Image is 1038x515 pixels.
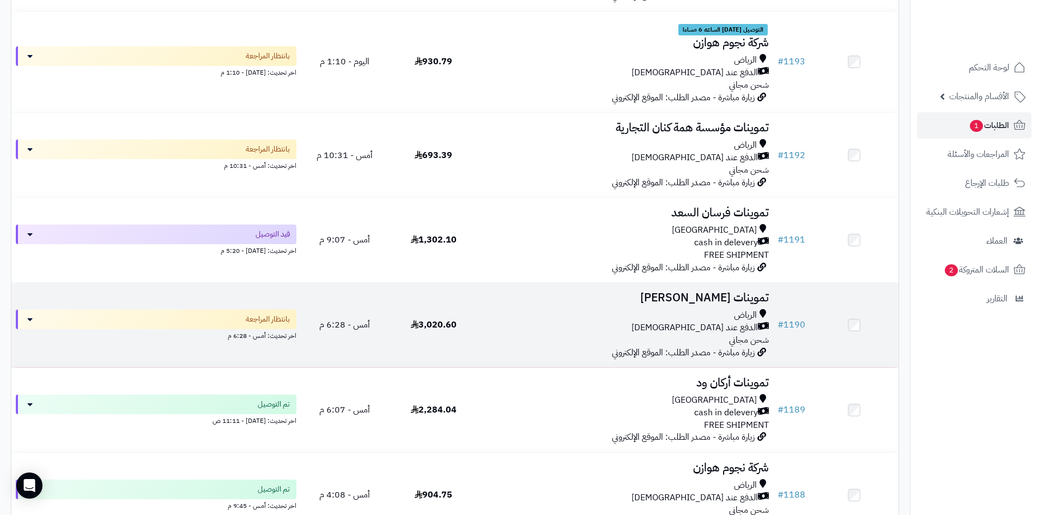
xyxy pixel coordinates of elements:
span: # [778,318,784,331]
h3: تموينات فرسان السعد [482,207,769,219]
span: اليوم - 1:10 م [320,55,369,68]
div: اخر تحديث: [DATE] - 5:20 م [16,244,296,256]
h3: شركة نجوم هوازن [482,37,769,49]
span: # [778,233,784,246]
span: cash in delevery [694,237,758,249]
span: الطلبات [969,118,1009,133]
span: قيد التوصيل [256,229,290,240]
span: زيارة مباشرة - مصدر الطلب: الموقع الإلكتروني [612,261,755,274]
span: زيارة مباشرة - مصدر الطلب: الموقع الإلكتروني [612,346,755,359]
span: FREE SHIPMENT [704,249,769,262]
div: اخر تحديث: أمس - 10:31 م [16,159,296,171]
span: [GEOGRAPHIC_DATA] [672,224,757,237]
span: # [778,488,784,501]
span: تم التوصيل [258,484,290,495]
span: 693.39 [415,149,452,162]
a: #1193 [778,55,805,68]
span: الدفع عند [DEMOGRAPHIC_DATA] [632,492,758,504]
span: المراجعات والأسئلة [948,147,1009,162]
h3: شركة نجوم هوازن [482,462,769,474]
span: الرياض [734,309,757,322]
span: أمس - 6:07 م [319,403,370,416]
div: اخر تحديث: [DATE] - 11:11 ص [16,414,296,426]
div: اخر تحديث: [DATE] - 1:10 م [16,66,296,77]
a: العملاء [917,228,1031,254]
div: اخر تحديث: أمس - 9:45 م [16,499,296,511]
img: logo-2.png [964,29,1028,52]
span: بانتظار المراجعة [246,144,290,155]
span: الدفع عند [DEMOGRAPHIC_DATA] [632,152,758,164]
span: cash in delevery [694,407,758,419]
a: السلات المتروكة2 [917,257,1031,283]
h3: تموينات مؤسسة همة كنان التجارية [482,122,769,134]
span: التقارير [987,291,1007,306]
span: 2,284.04 [411,403,457,416]
span: بانتظار المراجعة [246,51,290,62]
span: الدفع عند [DEMOGRAPHIC_DATA] [632,66,758,79]
span: العملاء [986,233,1007,249]
span: بانتظار المراجعة [246,314,290,325]
span: الرياض [734,54,757,66]
span: الأقسام والمنتجات [949,89,1009,104]
span: FREE SHIPMENT [704,419,769,432]
span: زيارة مباشرة - مصدر الطلب: الموقع الإلكتروني [612,91,755,104]
a: #1192 [778,149,805,162]
span: طلبات الإرجاع [965,175,1009,191]
div: Open Intercom Messenger [16,472,43,499]
span: أمس - 10:31 م [317,149,373,162]
h3: تموينات [PERSON_NAME] [482,292,769,304]
a: #1190 [778,318,805,331]
span: الرياض [734,479,757,492]
span: 1 [970,120,983,132]
span: شحن مجاني [729,78,769,92]
span: أمس - 4:08 م [319,488,370,501]
span: شحن مجاني [729,163,769,177]
span: تم التوصيل [258,399,290,410]
span: شحن مجاني [729,334,769,347]
span: # [778,55,784,68]
span: الرياض [734,139,757,152]
div: اخر تحديث: أمس - 6:28 م [16,329,296,341]
span: السلات المتروكة [944,262,1009,277]
span: # [778,149,784,162]
a: #1189 [778,403,805,416]
span: 930.79 [415,55,452,68]
span: 1,302.10 [411,233,457,246]
span: الدفع عند [DEMOGRAPHIC_DATA] [632,322,758,334]
span: 904.75 [415,488,452,501]
span: لوحة التحكم [969,60,1009,75]
span: [GEOGRAPHIC_DATA] [672,394,757,407]
span: أمس - 6:28 م [319,318,370,331]
span: إشعارات التحويلات البنكية [926,204,1009,220]
h3: تموينات أركان ود [482,377,769,389]
span: التوصيل [DATE] الساعه 6 مساءا [678,24,768,36]
span: زيارة مباشرة - مصدر الطلب: الموقع الإلكتروني [612,431,755,444]
a: #1188 [778,488,805,501]
span: 3,020.60 [411,318,457,331]
span: # [778,403,784,416]
span: أمس - 9:07 م [319,233,370,246]
a: طلبات الإرجاع [917,170,1031,196]
a: لوحة التحكم [917,54,1031,81]
a: الطلبات1 [917,112,1031,138]
a: #1191 [778,233,805,246]
a: إشعارات التحويلات البنكية [917,199,1031,225]
span: زيارة مباشرة - مصدر الطلب: الموقع الإلكتروني [612,176,755,189]
span: 2 [945,264,958,276]
a: المراجعات والأسئلة [917,141,1031,167]
a: التقارير [917,286,1031,312]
